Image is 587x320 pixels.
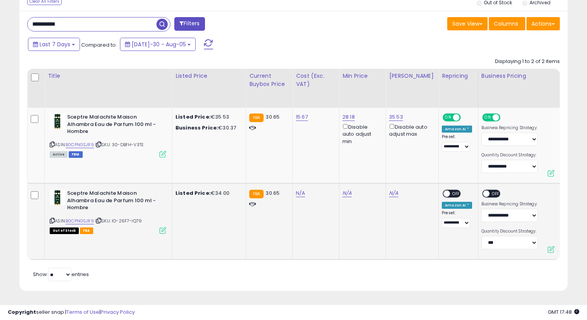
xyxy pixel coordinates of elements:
div: Listed Price [175,72,243,80]
div: €30.37 [175,124,240,131]
small: FBA [249,190,264,198]
span: 2025-08-13 17:48 GMT [548,308,579,316]
button: Save View [447,17,488,30]
label: Business Repricing Strategy: [481,125,538,131]
span: Last 7 Days [40,40,70,48]
label: Quantity Discount Strategy: [481,152,538,158]
div: Title [48,72,169,80]
div: Cost (Exc. VAT) [296,72,336,88]
span: Show: entries [33,271,89,278]
span: Columns [494,20,518,28]
span: 30.65 [266,113,280,121]
a: 15.67 [296,113,308,121]
div: €34.00 [175,190,240,197]
img: 31XI9JNtwfL._SL40_.jpg [50,114,65,129]
a: N/A [296,189,305,197]
label: Quantity Discount Strategy: [481,229,538,234]
div: [PERSON_NAME] [389,72,435,80]
span: 30.65 [266,189,280,197]
b: Business Price: [175,124,218,131]
span: [DATE]-30 - Aug-05 [132,40,186,48]
a: 28.18 [342,113,355,121]
b: Listed Price: [175,189,211,197]
div: Business Pricing [481,72,560,80]
a: Terms of Use [66,308,99,316]
span: All listings that are currently out of stock and unavailable for purchase on Amazon [50,227,79,234]
div: Displaying 1 to 2 of 2 items [495,58,560,65]
button: [DATE]-30 - Aug-05 [120,38,196,51]
b: Sceptre Malachite Maison Alhambra Eau de Parfum 100 ml - Hombre [67,114,162,137]
span: OFF [490,191,502,197]
button: Actions [526,17,560,30]
span: OFF [460,114,472,121]
b: Listed Price: [175,113,211,121]
a: 35.53 [389,113,403,121]
span: ON [443,114,453,121]
div: ASIN: [50,190,166,233]
button: Filters [174,17,205,31]
div: seller snap | | [8,309,135,316]
div: Preset: [442,210,472,228]
label: Business Repricing Strategy: [481,201,538,207]
div: Min Price [342,72,382,80]
div: Disable auto adjust max [389,122,432,138]
a: N/A [389,189,398,197]
div: ASIN: [50,114,166,157]
span: | SKU: 30-DBFH-V3TE [95,142,144,148]
div: Amazon AI * [442,126,472,133]
span: OFF [499,114,511,121]
strong: Copyright [8,308,36,316]
span: | SKU: IO-26F7-IQ79 [95,218,142,224]
small: FBA [249,114,264,122]
b: Sceptre Malachite Maison Alhambra Eau de Parfum 100 ml - Hombre [67,190,162,213]
div: €35.53 [175,114,240,121]
div: Disable auto adjust min [342,122,380,145]
span: All listings currently available for purchase on Amazon [50,151,68,158]
button: Last 7 Days [28,38,80,51]
span: FBM [69,151,83,158]
a: B0CPNGSJR9 [66,218,94,224]
button: Columns [489,17,525,30]
a: B0CPNGSJR9 [66,142,94,148]
span: Compared to: [81,41,117,49]
div: Amazon AI * [442,202,472,209]
div: Preset: [442,134,472,152]
div: Repricing [442,72,475,80]
span: FBA [80,227,93,234]
span: OFF [450,191,462,197]
img: 31XI9JNtwfL._SL40_.jpg [50,190,65,205]
div: Current Buybox Price [249,72,289,88]
span: ON [483,114,493,121]
a: Privacy Policy [101,308,135,316]
a: N/A [342,189,352,197]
